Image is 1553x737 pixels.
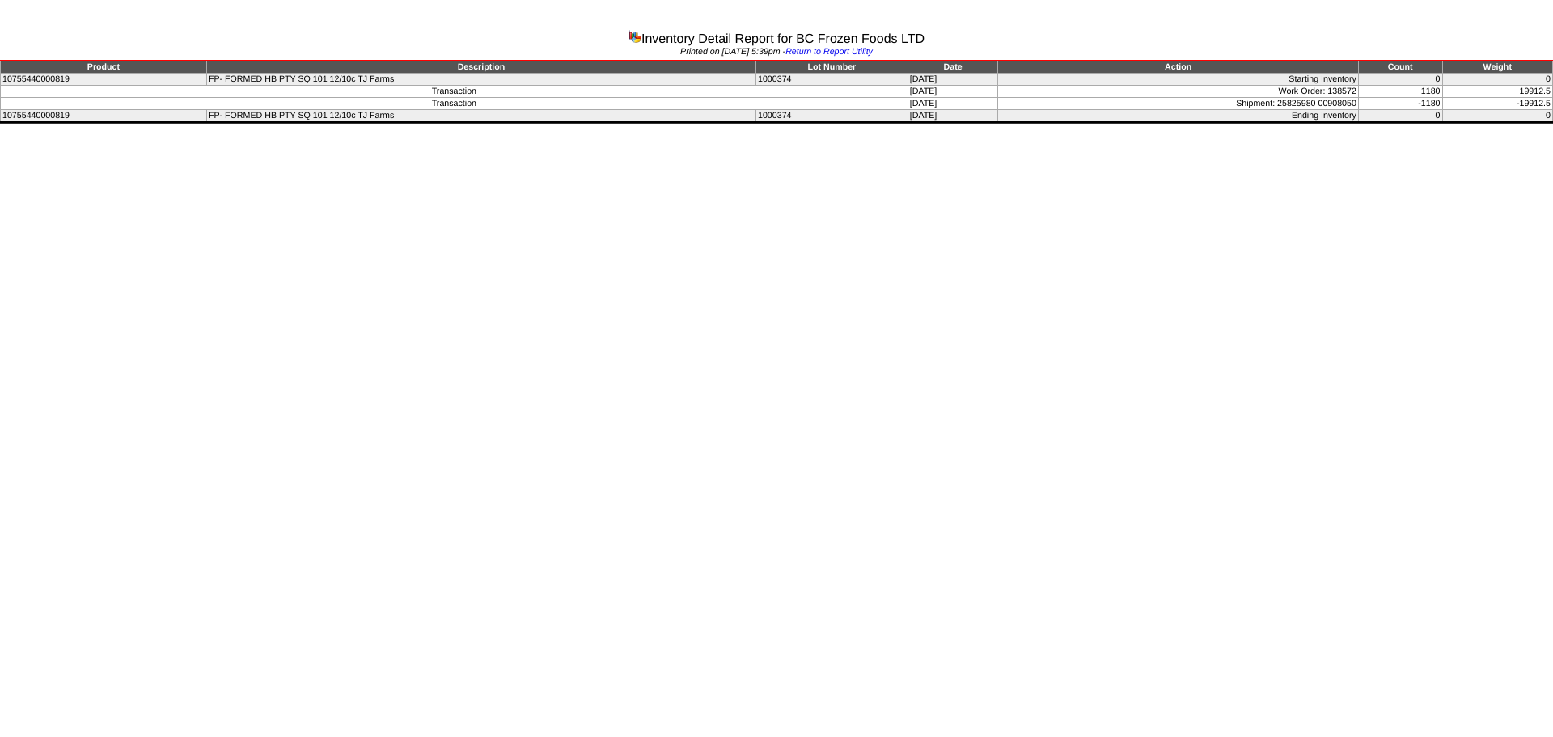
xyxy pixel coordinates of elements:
[908,74,998,86] td: [DATE]
[1358,110,1442,123] td: 0
[1,86,908,98] td: Transaction
[1442,86,1552,98] td: 19912.5
[908,98,998,110] td: [DATE]
[1442,74,1552,86] td: 0
[1442,110,1552,123] td: 0
[1442,98,1552,110] td: -19912.5
[1358,98,1442,110] td: -1180
[998,110,1358,123] td: Ending Inventory
[1,110,207,123] td: 10755440000819
[998,98,1358,110] td: Shipment: 25825980 00908050
[206,74,755,86] td: FP- FORMED HB PTY SQ 101 12/10c TJ Farms
[1,61,207,74] td: Product
[908,61,998,74] td: Date
[756,74,908,86] td: 1000374
[1,74,207,86] td: 10755440000819
[998,86,1358,98] td: Work Order: 138572
[628,30,641,43] img: graph.gif
[756,110,908,123] td: 1000374
[1358,86,1442,98] td: 1180
[785,47,873,57] a: Return to Report Utility
[206,110,755,123] td: FP- FORMED HB PTY SQ 101 12/10c TJ Farms
[998,74,1358,86] td: Starting Inventory
[756,61,908,74] td: Lot Number
[1442,61,1552,74] td: Weight
[206,61,755,74] td: Description
[1358,61,1442,74] td: Count
[1,98,908,110] td: Transaction
[998,61,1358,74] td: Action
[908,110,998,123] td: [DATE]
[1358,74,1442,86] td: 0
[908,86,998,98] td: [DATE]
